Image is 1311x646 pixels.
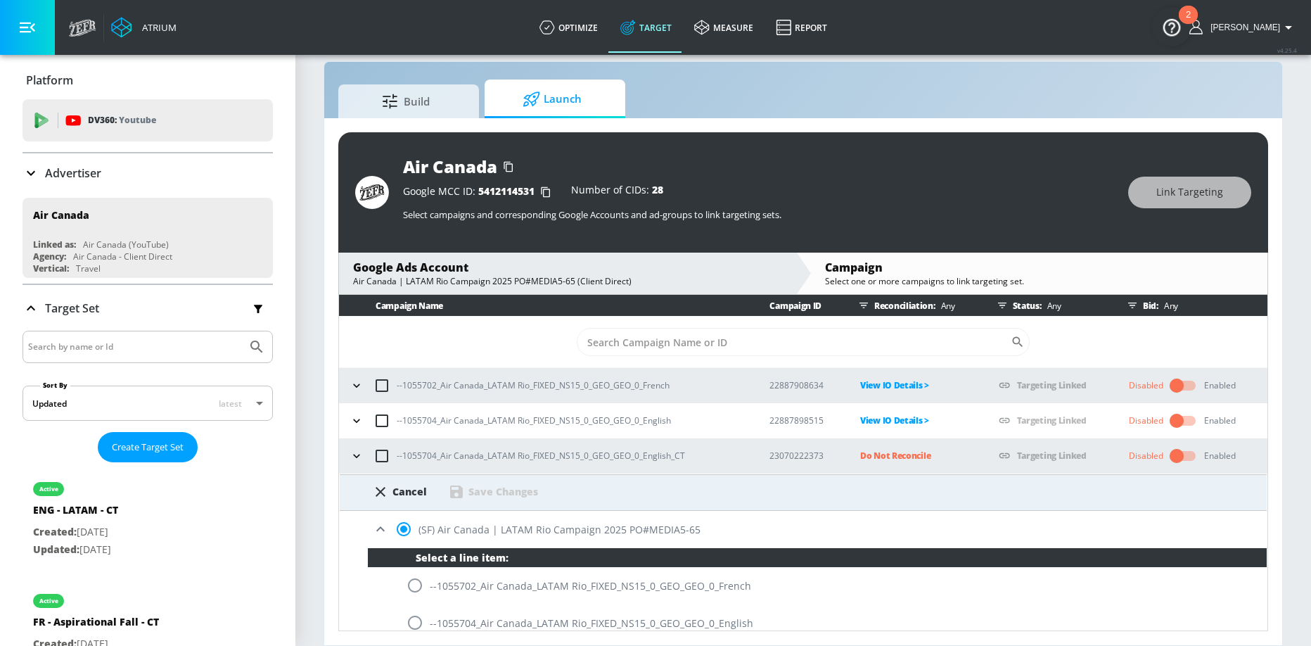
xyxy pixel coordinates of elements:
span: 28 [652,183,663,196]
div: Air Canada [33,208,89,222]
div: FR - Aspirational Fall - CT [33,615,159,635]
span: latest [219,398,242,410]
span: Create Target Set [112,439,184,455]
span: Updated: [33,543,79,556]
p: [DATE] [33,541,118,559]
div: Select a line item: [368,548,1267,567]
div: Cancel [372,483,427,500]
p: Platform [26,72,73,88]
p: 23070222373 [769,448,838,463]
p: --1055702_Air Canada_LATAM Rio_FIXED_NS15_0_GEO_GEO_0_French [397,378,670,393]
p: Target Set [45,300,99,316]
input: Search Campaign Name or ID [577,328,1011,356]
div: activeENG - LATAM - CTCreated:[DATE]Updated:[DATE] [23,468,273,569]
div: Select one or more campaigns to link targeting set. [825,275,1253,287]
div: Air Canada | LATAM Rio Campaign 2025 PO#MEDIA5-65 (Client Direct) [353,275,781,287]
span: Created: [33,525,77,538]
div: Linked as: [33,239,76,251]
div: Reconciliation: [853,295,976,316]
div: Save Changes [448,483,538,500]
button: [PERSON_NAME] [1189,19,1297,36]
div: Disabled [1129,450,1163,462]
button: Open Resource Center, 2 new notifications [1152,7,1191,46]
input: Search by name or Id [28,338,241,356]
a: Atrium [111,17,177,38]
div: 2 [1186,15,1191,33]
th: Campaign ID [747,295,838,317]
div: Air Canada - Client Direct [73,251,172,262]
div: Updated [32,398,67,410]
div: Disabled [1129,379,1163,392]
span: 5412114531 [478,184,535,198]
a: Targeting Linked [1017,379,1087,391]
p: 22887908634 [769,378,838,393]
a: Targeting Linked [1017,414,1087,426]
p: Youtube [119,113,156,127]
div: --1055702_Air Canada_LATAM Rio_FIXED_NS15_0_GEO_GEO_0_French [368,567,1267,604]
div: Air Canada (YouTube) [83,239,169,251]
div: Bid: [1122,295,1260,316]
span: v 4.25.4 [1277,46,1297,54]
p: [DATE] [33,524,118,541]
div: DV360: Youtube [23,99,273,141]
a: measure [683,2,765,53]
span: Launch [499,82,606,116]
a: Report [765,2,838,53]
div: Number of CIDs: [571,185,663,199]
div: Cancel [392,485,427,498]
div: Enabled [1204,379,1236,392]
p: Any [1042,298,1061,313]
div: Travel [76,262,101,274]
div: Air CanadaLinked as:Air Canada (YouTube)Agency:Air Canada - Client DirectVertical:Travel [23,198,273,278]
div: --1055704_Air Canada_LATAM Rio_FIXED_NS15_0_GEO_GEO_0_English [368,604,1267,642]
p: Select campaigns and corresponding Google Accounts and ad-groups to link targeting sets. [403,208,1114,221]
p: --1055704_Air Canada_LATAM Rio_FIXED_NS15_0_GEO_GEO_0_English [397,413,671,428]
div: (SF) Air Canada | LATAM Rio Campaign 2025 PO#MEDIA5-65 [340,511,1267,548]
div: Enabled [1204,450,1236,462]
a: Targeting Linked [1017,450,1087,462]
div: Disabled [1129,414,1163,427]
p: DV360: [88,113,156,128]
p: Advertiser [45,165,101,181]
div: Save Changes [468,485,538,498]
div: Advertiser [23,153,273,193]
div: Campaign [825,260,1253,275]
div: Search CID Name or Number [577,328,1030,356]
div: Google Ads Account [353,260,781,275]
div: Google MCC ID: [403,185,557,199]
div: Atrium [136,21,177,34]
div: Air Canada [403,155,497,178]
div: Vertical: [33,262,69,274]
div: active [39,486,58,493]
p: Do Not Reconcile [860,448,976,464]
div: Platform [23,61,273,100]
p: 22887898515 [769,413,838,428]
label: Sort By [40,381,70,390]
div: Target Set [23,285,273,331]
p: --1055704_Air Canada_LATAM Rio_FIXED_NS15_0_GEO_GEO_0_English_CT [397,448,685,463]
div: ENG - LATAM - CT [33,503,118,524]
p: View IO Details > [860,377,976,393]
p: Any [935,298,955,313]
button: Create Target Set [98,432,198,462]
th: Campaign Name [339,295,747,317]
div: Status: [992,295,1106,316]
div: Enabled [1204,414,1236,427]
div: Google Ads AccountAir Canada | LATAM Rio Campaign 2025 PO#MEDIA5-65 (Client Direct) [339,253,795,294]
div: active [39,597,58,604]
span: Build [352,84,459,118]
p: View IO Details > [860,412,976,429]
span: login as: nathan.mistretta@zefr.com [1205,23,1280,32]
p: Any [1158,298,1178,313]
a: Target [609,2,683,53]
div: Agency: [33,251,66,262]
a: optimize [528,2,609,53]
